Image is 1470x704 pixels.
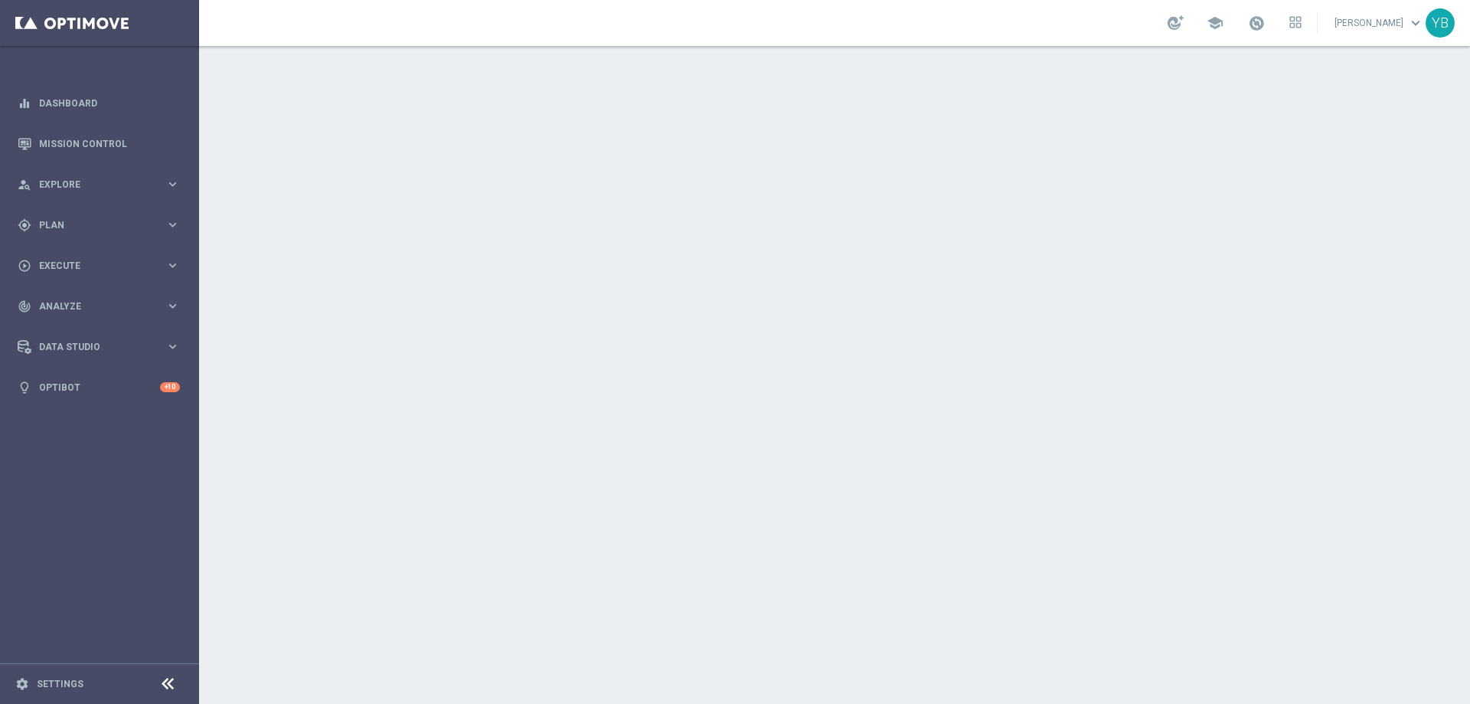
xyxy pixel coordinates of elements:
[18,367,180,408] div: Optibot
[165,299,180,313] i: keyboard_arrow_right
[37,679,83,689] a: Settings
[39,83,180,123] a: Dashboard
[39,221,165,230] span: Plan
[17,178,181,191] button: person_search Explore keyboard_arrow_right
[17,97,181,110] button: equalizer Dashboard
[165,258,180,273] i: keyboard_arrow_right
[18,340,165,354] div: Data Studio
[17,341,181,353] button: Data Studio keyboard_arrow_right
[17,381,181,394] button: lightbulb Optibot +10
[18,218,31,232] i: gps_fixed
[1333,11,1426,34] a: [PERSON_NAME]keyboard_arrow_down
[39,261,165,270] span: Execute
[18,300,31,313] i: track_changes
[18,83,180,123] div: Dashboard
[39,123,180,164] a: Mission Control
[18,218,165,232] div: Plan
[160,382,180,392] div: +10
[39,342,165,352] span: Data Studio
[18,300,165,313] div: Analyze
[18,123,180,164] div: Mission Control
[18,259,31,273] i: play_circle_outline
[18,178,165,192] div: Explore
[15,677,29,691] i: settings
[17,300,181,313] button: track_changes Analyze keyboard_arrow_right
[1426,8,1455,38] div: YB
[165,218,180,232] i: keyboard_arrow_right
[18,259,165,273] div: Execute
[18,178,31,192] i: person_search
[1407,15,1424,31] span: keyboard_arrow_down
[39,302,165,311] span: Analyze
[39,180,165,189] span: Explore
[18,381,31,395] i: lightbulb
[165,177,180,192] i: keyboard_arrow_right
[1207,15,1223,31] span: school
[17,138,181,150] button: Mission Control
[17,260,181,272] button: play_circle_outline Execute keyboard_arrow_right
[18,97,31,110] i: equalizer
[17,219,181,231] button: gps_fixed Plan keyboard_arrow_right
[39,367,160,408] a: Optibot
[165,339,180,354] i: keyboard_arrow_right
